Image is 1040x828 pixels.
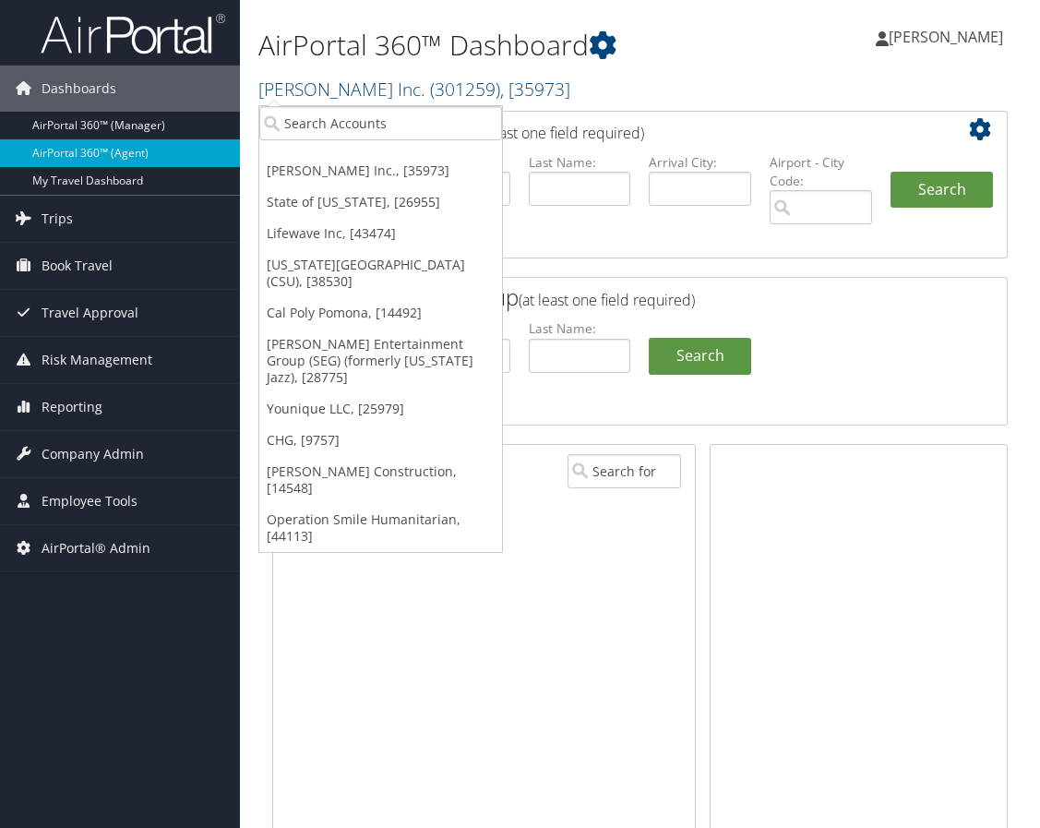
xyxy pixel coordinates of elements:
[42,337,152,383] span: Risk Management
[42,290,138,336] span: Travel Approval
[259,186,502,218] a: State of [US_STATE], [26955]
[529,153,631,172] label: Last Name:
[468,123,644,143] span: (at least one field required)
[529,319,631,338] label: Last Name:
[568,454,680,488] input: Search for Traveler
[42,431,144,477] span: Company Admin
[259,425,502,456] a: CHG, [9757]
[259,106,502,140] input: Search Accounts
[649,153,751,172] label: Arrival City:
[41,12,225,55] img: airportal-logo.png
[649,338,751,375] a: Search
[42,384,102,430] span: Reporting
[258,77,570,102] a: [PERSON_NAME] Inc.
[770,153,872,191] label: Airport - City Code:
[258,26,767,65] h1: AirPortal 360™ Dashboard
[259,504,502,552] a: Operation Smile Humanitarian, [44113]
[259,297,502,329] a: Cal Poly Pomona, [14492]
[287,114,932,146] h2: Airtinerary Lookup
[42,196,73,242] span: Trips
[876,9,1022,65] a: [PERSON_NAME]
[500,77,570,102] span: , [ 35973 ]
[259,155,502,186] a: [PERSON_NAME] Inc., [35973]
[259,456,502,504] a: [PERSON_NAME] Construction, [14548]
[259,393,502,425] a: Younique LLC, [25979]
[42,66,116,112] span: Dashboards
[259,249,502,297] a: [US_STATE][GEOGRAPHIC_DATA] (CSU), [38530]
[259,218,502,249] a: Lifewave Inc, [43474]
[519,290,695,310] span: (at least one field required)
[430,77,500,102] span: ( 301259 )
[42,478,137,524] span: Employee Tools
[287,282,932,313] h2: Savings Tracker Lookup
[889,27,1003,47] span: [PERSON_NAME]
[42,525,150,571] span: AirPortal® Admin
[42,243,113,289] span: Book Travel
[891,172,993,209] button: Search
[259,329,502,393] a: [PERSON_NAME] Entertainment Group (SEG) (formerly [US_STATE] Jazz), [28775]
